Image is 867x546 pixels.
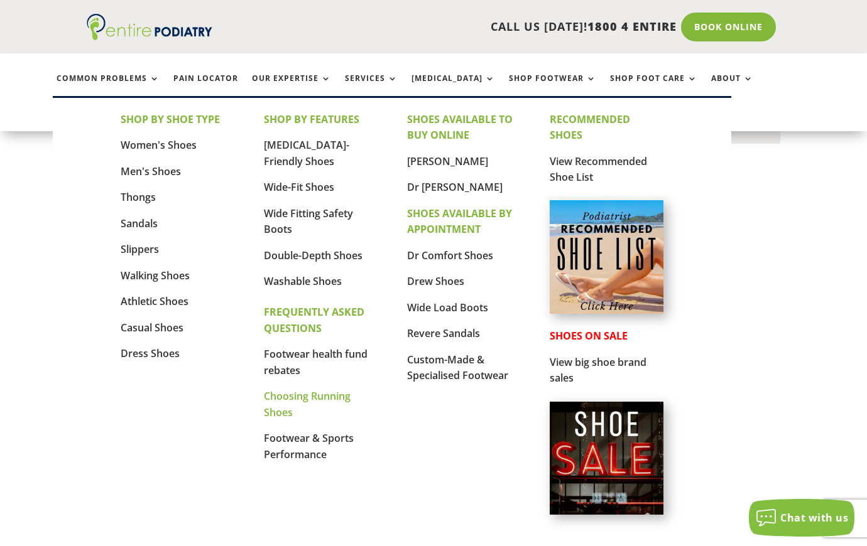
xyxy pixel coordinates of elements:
a: Footwear & Sports Performance [264,431,354,461]
a: [PERSON_NAME] [407,154,488,168]
p: CALL US [DATE]! [245,19,677,35]
strong: SHOP BY SHOE TYPE [121,112,220,126]
button: Chat with us [749,499,854,537]
strong: SHOES AVAILABLE TO BUY ONLINE [407,112,513,142]
a: Our Expertise [252,74,331,101]
a: Dr Comfort Shoes [407,249,493,262]
img: podiatrist-recommended-shoe-list-australia-entire-podiatry [550,200,663,313]
a: Shop Foot Care [610,74,697,101]
span: 1800 4 ENTIRE [587,19,677,34]
a: Shop Footwear [509,74,596,101]
img: shoe-sale-australia-entire-podiatry [550,402,663,515]
a: Athletic Shoes [121,294,188,308]
a: Dress Shoes [121,346,180,360]
a: Common Problems [57,74,160,101]
a: Entire Podiatry [87,30,212,43]
a: Casual Shoes [121,321,183,335]
a: Wide-Fit Shoes [264,180,334,194]
a: Slippers [121,242,159,256]
img: logo (1) [87,14,212,40]
a: Washable Shoes [264,274,342,288]
a: Women's Shoes [121,138,197,152]
a: Drew Shoes [407,274,464,288]
a: View big shoe brand sales [550,355,646,385]
a: Thongs [121,190,156,204]
a: Double-Depth Shoes [264,249,363,262]
a: View Recommended Shoe List [550,154,647,185]
a: About [711,74,753,101]
strong: SHOES ON SALE [550,329,628,343]
a: Dr [PERSON_NAME] [407,180,503,194]
a: Services [345,74,398,101]
a: Men's Shoes [121,164,181,178]
a: Custom-Made & Specialised Footwear [407,353,508,383]
a: Sandals [121,217,158,230]
strong: RECOMMENDED SHOES [550,112,630,142]
a: Podiatrist Recommended Shoe List Australia [550,304,663,316]
a: Revere Sandals [407,326,480,340]
strong: FREQUENTLY ASKED QUESTIONS [264,305,364,335]
strong: SHOES AVAILABLE BY APPOINTMENT [407,206,512,237]
a: Wide Fitting Safety Boots [264,206,353,237]
a: Pain Locator [173,74,238,101]
a: Wide Load Boots [407,301,488,314]
a: [MEDICAL_DATA] [412,74,495,101]
a: Walking Shoes [121,269,190,282]
span: Chat with us [780,511,848,525]
a: [MEDICAL_DATA]-Friendly Shoes [264,138,349,168]
strong: SHOP BY FEATURES [264,112,359,126]
a: Shoes on Sale from Entire Podiatry shoe partners [550,505,663,517]
a: Book Online [681,13,776,41]
a: Footwear health fund rebates [264,347,368,377]
a: Choosing Running Shoes [264,389,351,419]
